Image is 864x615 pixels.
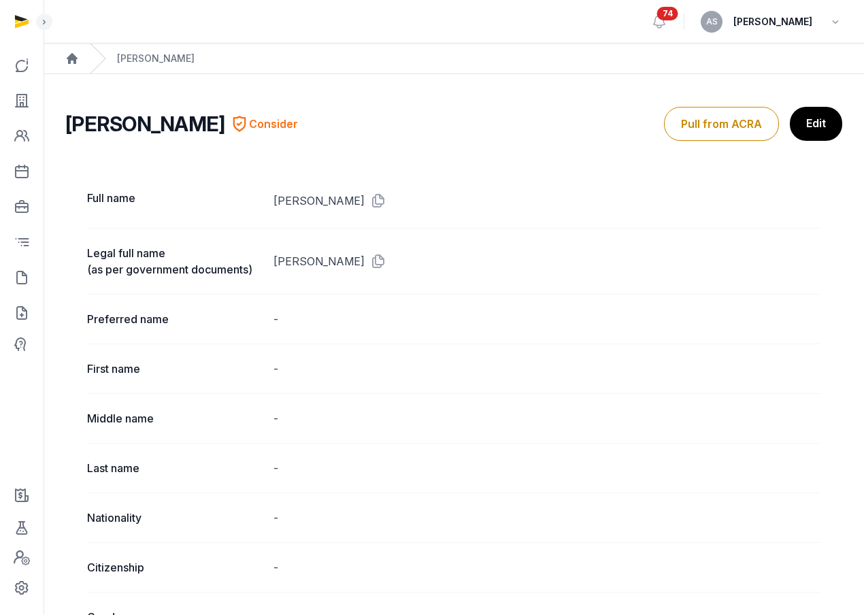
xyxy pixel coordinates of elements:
dt: Citizenship [87,559,263,576]
span: Consider [249,116,298,132]
button: AS [701,11,722,33]
h2: [PERSON_NAME] [65,112,225,136]
dd: [PERSON_NAME] [273,245,821,278]
dd: - [273,510,821,526]
span: [PERSON_NAME] [733,14,812,30]
dd: - [273,460,821,476]
span: 74 [657,7,678,20]
dd: - [273,361,821,377]
dd: - [273,311,821,327]
dd: [PERSON_NAME] [273,190,821,212]
dt: Full name [87,190,263,212]
dt: Last name [87,460,263,476]
span: AS [706,18,718,26]
button: Pull from ACRA [664,107,779,141]
dd: - [273,410,821,427]
dt: First name [87,361,263,377]
dt: Preferred name [87,311,263,327]
dt: Nationality [87,510,263,526]
dt: Legal full name (as per government documents) [87,245,263,278]
dt: Middle name [87,410,263,427]
a: Edit [790,107,842,141]
div: [PERSON_NAME] [117,52,195,65]
dd: - [273,559,821,576]
nav: Breadcrumb [44,44,864,74]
